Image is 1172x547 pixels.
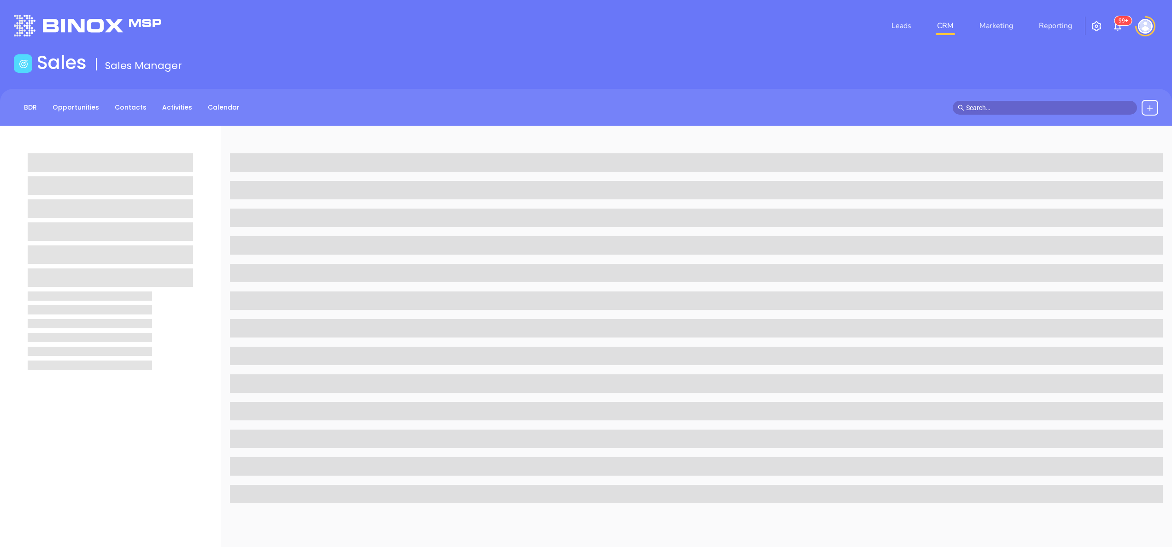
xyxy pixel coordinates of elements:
[1138,19,1153,34] img: user
[958,105,964,111] span: search
[933,17,957,35] a: CRM
[105,58,182,73] span: Sales Manager
[202,100,245,115] a: Calendar
[1115,16,1132,25] sup: 100
[37,52,87,74] h1: Sales
[157,100,198,115] a: Activities
[1112,21,1123,32] img: iconNotification
[109,100,152,115] a: Contacts
[18,100,42,115] a: BDR
[888,17,915,35] a: Leads
[976,17,1017,35] a: Marketing
[966,103,1132,113] input: Search…
[47,100,105,115] a: Opportunities
[1035,17,1076,35] a: Reporting
[1091,21,1102,32] img: iconSetting
[14,15,161,36] img: logo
